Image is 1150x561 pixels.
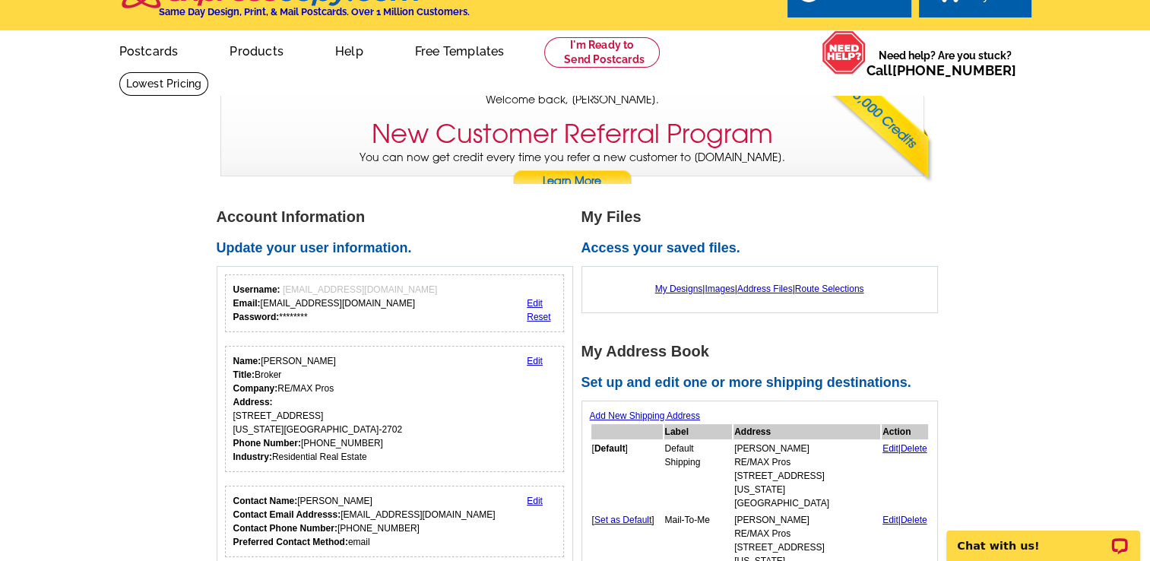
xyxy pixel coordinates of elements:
[581,375,946,391] h2: Set up and edit one or more shipping destinations.
[233,523,337,534] strong: Contact Phone Number:
[233,496,298,506] strong: Contact Name:
[581,240,946,257] h2: Access your saved files.
[233,509,341,520] strong: Contact Email Addresss:
[512,170,632,193] a: Learn More
[233,284,280,295] strong: Username:
[527,298,543,309] a: Edit
[882,443,898,454] a: Edit
[233,356,261,366] strong: Name:
[737,284,793,294] a: Address Files
[233,452,272,462] strong: Industry:
[372,119,773,150] h3: New Customer Referral Program
[795,284,864,294] a: Route Selections
[664,441,733,511] td: Default Shipping
[581,209,946,225] h1: My Files
[225,274,565,332] div: Your login information.
[233,354,403,464] div: [PERSON_NAME] Broker RE/MAX Pros [STREET_ADDRESS] [US_STATE][GEOGRAPHIC_DATA]-2702 [PHONE_NUMBER]...
[590,274,930,303] div: | | |
[936,513,1150,561] iframe: LiveChat chat widget
[733,424,880,439] th: Address
[705,284,734,294] a: Images
[527,312,550,322] a: Reset
[225,346,565,472] div: Your personal details.
[233,369,255,380] strong: Title:
[225,486,565,557] div: Who should we contact regarding order issues?
[233,298,261,309] strong: Email:
[527,356,543,366] a: Edit
[95,32,203,68] a: Postcards
[311,32,388,68] a: Help
[882,441,928,511] td: |
[594,515,651,525] a: Set as Default
[391,32,529,68] a: Free Templates
[882,515,898,525] a: Edit
[594,443,626,454] b: Default
[486,92,659,108] span: Welcome back, [PERSON_NAME].
[221,150,923,193] p: You can now get credit every time you refer a new customer to [DOMAIN_NAME].
[233,494,496,549] div: [PERSON_NAME] [EMAIL_ADDRESS][DOMAIN_NAME] [PHONE_NUMBER] email
[733,441,880,511] td: [PERSON_NAME] RE/MAX Pros [STREET_ADDRESS] [US_STATE][GEOGRAPHIC_DATA]
[655,284,703,294] a: My Designs
[233,438,301,448] strong: Phone Number:
[233,537,348,547] strong: Preferred Contact Method:
[581,344,946,360] h1: My Address Book
[527,496,543,506] a: Edit
[892,62,1016,78] a: [PHONE_NUMBER]
[866,62,1016,78] span: Call
[901,443,927,454] a: Delete
[205,32,308,68] a: Products
[664,424,733,439] th: Label
[590,410,700,421] a: Add New Shipping Address
[159,6,470,17] h4: Same Day Design, Print, & Mail Postcards. Over 1 Million Customers.
[866,48,1024,78] span: Need help? Are you stuck?
[901,515,927,525] a: Delete
[283,284,437,295] span: [EMAIL_ADDRESS][DOMAIN_NAME]
[217,209,581,225] h1: Account Information
[233,312,280,322] strong: Password:
[233,397,273,407] strong: Address:
[217,240,581,257] h2: Update your user information.
[822,30,866,74] img: help
[591,441,663,511] td: [ ]
[233,383,278,394] strong: Company:
[882,424,928,439] th: Action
